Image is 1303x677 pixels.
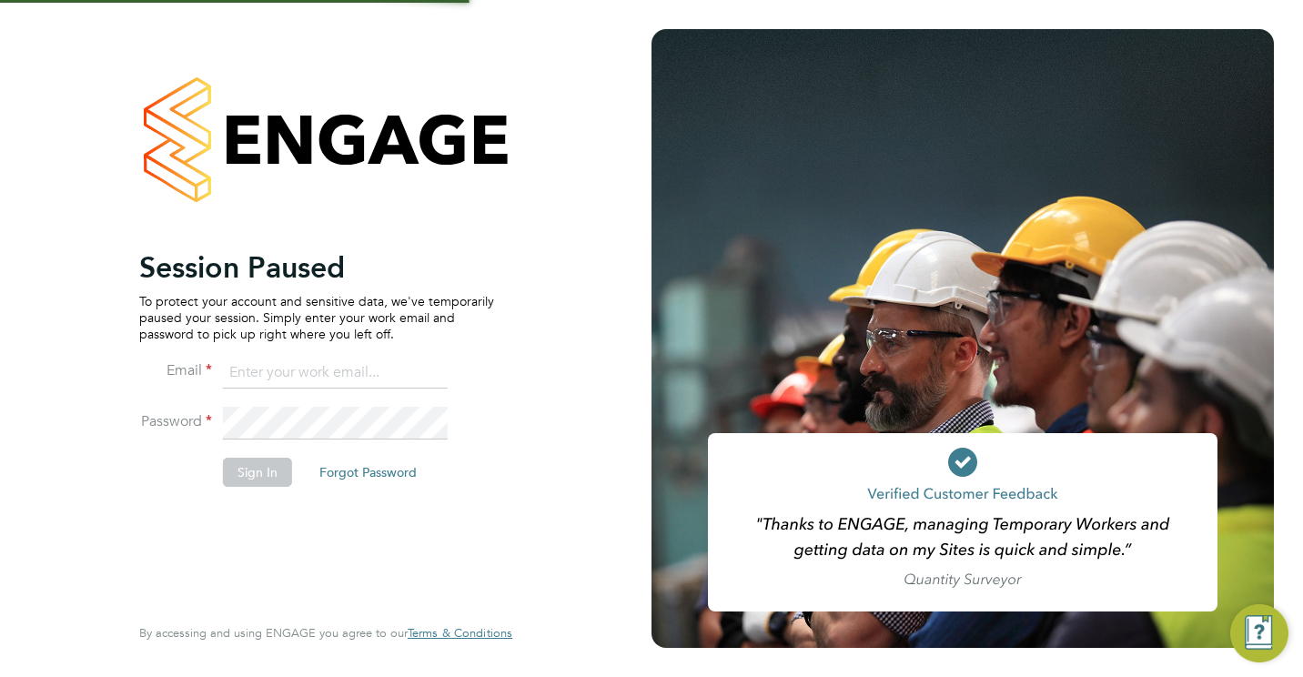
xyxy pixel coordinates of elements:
p: To protect your account and sensitive data, we've temporarily paused your session. Simply enter y... [139,293,494,343]
span: Terms & Conditions [408,625,512,641]
h2: Session Paused [139,249,494,286]
button: Sign In [223,458,292,487]
label: Email [139,361,212,380]
button: Engage Resource Center [1230,604,1288,662]
input: Enter your work email... [223,357,448,389]
span: By accessing and using ENGAGE you agree to our [139,625,512,641]
label: Password [139,412,212,431]
a: Terms & Conditions [408,626,512,641]
button: Forgot Password [305,458,431,487]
